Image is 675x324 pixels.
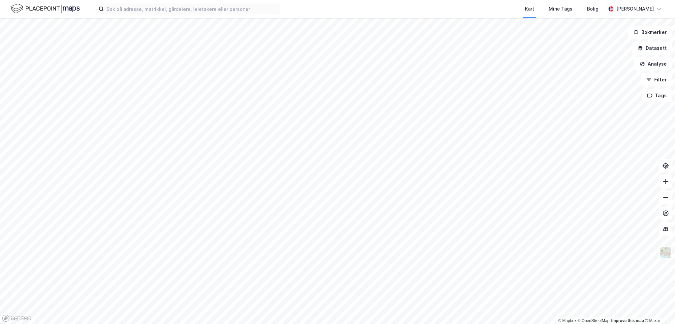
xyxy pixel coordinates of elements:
[634,57,672,71] button: Analyse
[587,5,598,13] div: Bolig
[660,247,672,259] img: Z
[558,318,576,323] a: Mapbox
[549,5,572,13] div: Mine Tags
[104,4,280,14] input: Søk på adresse, matrikkel, gårdeiere, leietakere eller personer
[628,26,672,39] button: Bokmerker
[11,3,80,15] img: logo.f888ab2527a4732fd821a326f86c7f29.svg
[632,42,672,55] button: Datasett
[525,5,534,13] div: Kart
[642,292,675,324] div: Kontrollprogram for chat
[578,318,610,323] a: OpenStreetMap
[616,5,654,13] div: [PERSON_NAME]
[2,314,31,322] a: Mapbox homepage
[641,73,672,86] button: Filter
[642,292,675,324] iframe: Chat Widget
[611,318,644,323] a: Improve this map
[642,89,672,102] button: Tags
